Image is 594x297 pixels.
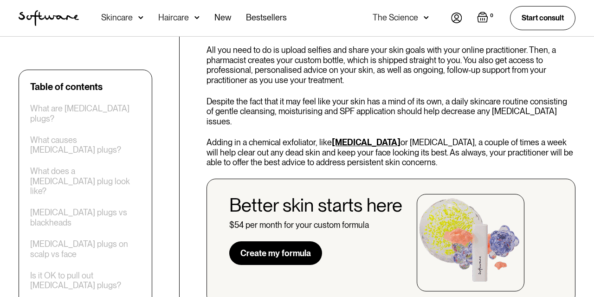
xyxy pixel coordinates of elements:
[207,137,575,168] p: Adding in a chemical exfoliator, like or [MEDICAL_DATA], a couple of times a week will help clear...
[30,207,141,227] a: [MEDICAL_DATA] plugs vs blackheads
[373,13,418,22] div: The Science
[19,10,79,26] img: Software Logo
[424,13,429,22] img: arrow down
[488,12,495,20] div: 0
[30,81,103,92] div: Table of contents
[194,13,200,22] img: arrow down
[158,13,189,22] div: Haircare
[30,103,141,123] a: What are [MEDICAL_DATA] plugs?
[207,97,575,127] p: Despite the fact that it may feel like your skin has a mind of its own, a daily skincare routine ...
[229,241,322,265] a: Create my formula
[30,271,141,291] a: Is it OK to pull out [MEDICAL_DATA] plugs?
[138,13,143,22] img: arrow down
[229,194,402,216] div: Better skin starts here
[332,137,400,147] a: [MEDICAL_DATA]
[30,239,141,259] a: [MEDICAL_DATA] plugs on scalp vs face
[477,12,495,25] a: Open empty cart
[101,13,133,22] div: Skincare
[19,10,79,26] a: home
[207,45,575,85] p: All you need to do is upload selfies and share your skin goals with your online practitioner. The...
[229,220,369,230] div: $54 per month for your custom formula
[30,166,141,196] a: What does a [MEDICAL_DATA] plug look like?
[30,135,141,155] a: What causes [MEDICAL_DATA] plugs?
[510,6,575,30] a: Start consult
